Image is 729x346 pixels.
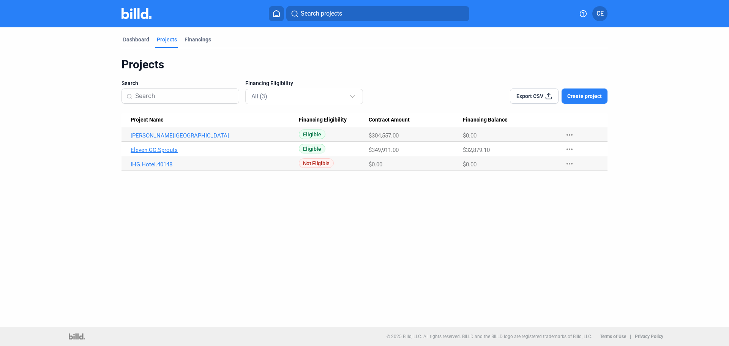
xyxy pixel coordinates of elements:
mat-icon: more_horiz [565,159,574,168]
span: Eligible [299,144,325,153]
mat-icon: more_horiz [565,130,574,139]
b: Terms of Use [600,334,626,339]
span: Financing Balance [463,117,508,123]
button: CE [592,6,607,21]
span: Search [121,79,138,87]
span: Financing Eligibility [299,117,347,123]
div: Contract Amount [369,117,463,123]
input: Search [135,88,234,104]
span: Export CSV [516,92,543,100]
div: Dashboard [123,36,149,43]
span: $0.00 [463,161,477,168]
a: IHG.Hotel.40148 [131,161,299,168]
span: $349,911.00 [369,147,399,153]
mat-icon: more_horiz [565,145,574,154]
mat-select-trigger: All (3) [251,93,267,100]
button: Search projects [286,6,469,21]
b: Privacy Policy [635,334,663,339]
span: CE [596,9,604,18]
span: Eligible [299,130,325,139]
div: Financing Balance [463,117,557,123]
img: logo [69,333,85,340]
span: $304,557.00 [369,132,399,139]
span: Contract Amount [369,117,410,123]
button: Create project [562,88,607,104]
span: Search projects [301,9,342,18]
p: | [630,334,631,339]
div: Project Name [131,117,299,123]
span: Create project [567,92,602,100]
div: Financings [185,36,211,43]
div: Financing Eligibility [299,117,369,123]
span: $0.00 [369,161,382,168]
p: © 2025 Billd, LLC. All rights reserved. BILLD and the BILLD logo are registered trademarks of Bil... [387,334,592,339]
span: $32,879.10 [463,147,490,153]
button: Export CSV [510,88,559,104]
a: Eleven.GC.Sprouts [131,147,299,153]
div: Projects [121,57,607,72]
a: [PERSON_NAME][GEOGRAPHIC_DATA] [131,132,299,139]
span: Project Name [131,117,164,123]
div: Projects [157,36,177,43]
span: $0.00 [463,132,477,139]
span: Financing Eligibility [245,79,293,87]
img: Billd Company Logo [121,8,151,19]
span: Not Eligible [299,158,334,168]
